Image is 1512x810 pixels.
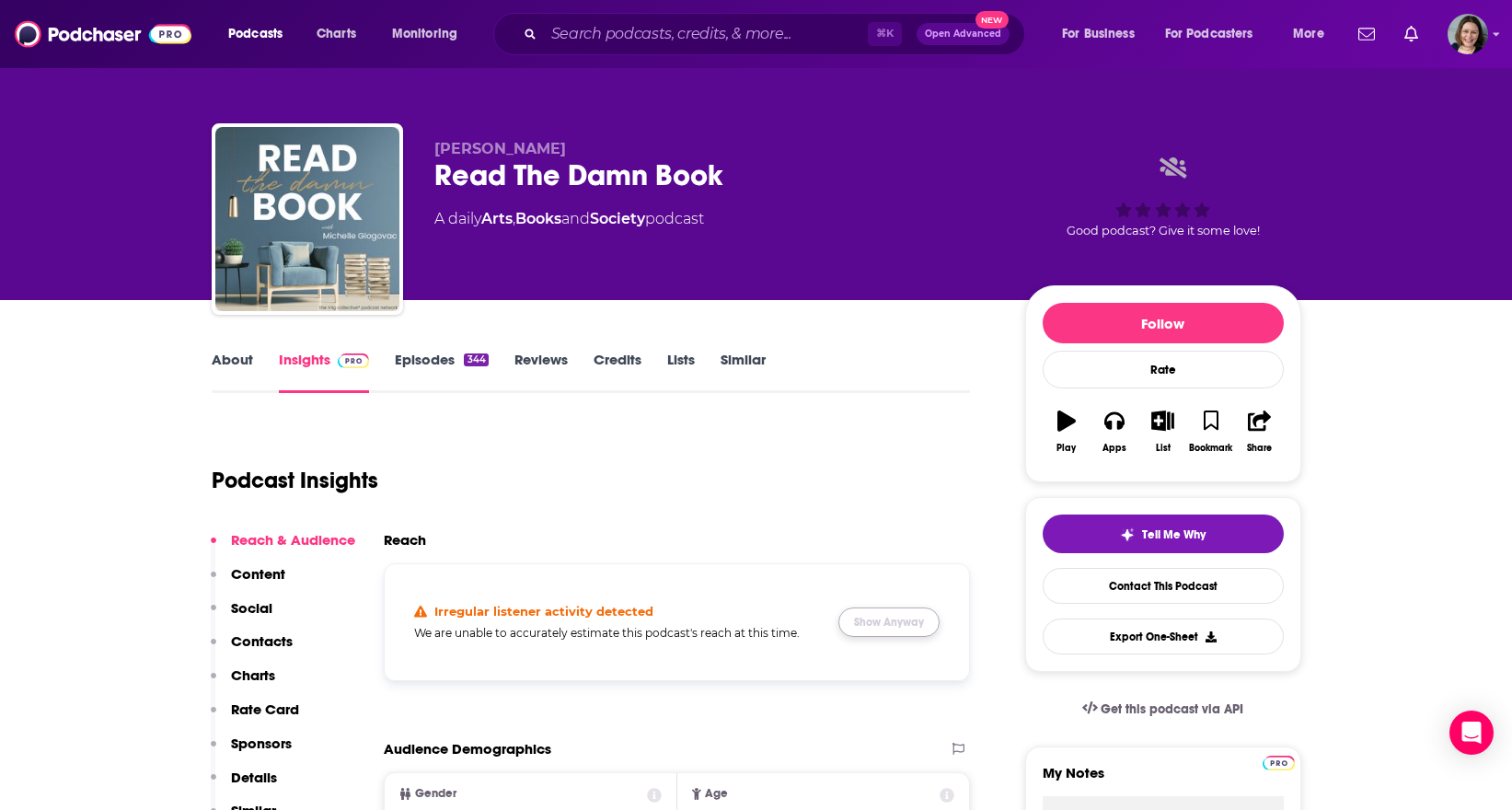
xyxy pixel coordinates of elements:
a: Similar [721,351,766,393]
a: Reviews [514,351,568,393]
span: For Podcasters [1165,21,1253,47]
span: Tell Me Why [1142,527,1206,542]
button: Export One-Sheet [1043,619,1284,654]
div: Apps [1102,443,1126,454]
button: Bookmark [1187,399,1235,465]
div: Bookmark [1189,443,1232,454]
label: My Notes [1043,764,1284,796]
span: Open Advanced [925,29,1001,39]
button: List [1138,399,1186,465]
img: Podchaser Pro [1263,756,1295,770]
span: New [975,11,1009,29]
button: open menu [1049,19,1158,49]
div: Open Intercom Messenger [1449,711,1494,755]
span: More [1293,21,1324,47]
p: Details [231,769,277,786]
p: Content [231,565,285,583]
button: Play [1043,399,1091,465]
span: Charts [317,21,356,47]
h2: Audience Demographics [384,740,551,758]
p: Rate Card [231,700,299,718]
a: Arts [481,210,513,227]
p: Social [231,599,272,617]
a: Charts [305,19,367,49]
span: Get this podcast via API [1101,701,1243,717]
button: open menu [215,19,306,49]
a: Episodes344 [395,351,488,393]
a: Contact This Podcast [1043,568,1284,604]
p: Reach & Audience [231,531,355,549]
div: Good podcast? Give it some love! [1025,140,1301,254]
button: Contacts [211,632,293,666]
button: Rate Card [211,700,299,735]
h1: Podcast Insights [212,467,378,494]
a: Show notifications dropdown [1351,18,1382,50]
button: Reach & Audience [211,531,355,565]
img: Podchaser - Follow, Share and Rate Podcasts [15,17,191,52]
span: Gender [415,788,456,800]
a: Show notifications dropdown [1397,18,1425,50]
p: Charts [231,666,275,684]
a: Get this podcast via API [1068,687,1259,732]
a: Society [590,210,645,227]
div: Search podcasts, credits, & more... [511,13,1043,55]
span: For Business [1062,21,1135,47]
h5: We are unable to accurately estimate this podcast's reach at this time. [414,626,825,640]
button: Show Anyway [838,607,940,637]
button: Social [211,599,272,633]
div: A daily podcast [434,208,704,230]
h2: Reach [384,531,426,549]
button: open menu [1280,19,1347,49]
div: 344 [464,353,488,366]
span: Age [705,788,728,800]
button: Sponsors [211,735,292,769]
div: Rate [1043,351,1284,388]
img: tell me why sparkle [1120,527,1135,542]
button: open menu [379,19,481,49]
button: Open AdvancedNew [917,23,1010,45]
img: User Profile [1448,14,1488,54]
button: Follow [1043,303,1284,343]
span: ⌘ K [868,22,902,46]
button: Charts [211,666,275,700]
span: Logged in as micglogovac [1448,14,1488,54]
button: Show profile menu [1448,14,1488,54]
div: List [1156,443,1171,454]
button: Apps [1091,399,1138,465]
span: and [561,210,590,227]
p: Contacts [231,632,293,650]
span: Good podcast? Give it some love! [1067,224,1260,237]
img: Podchaser Pro [338,353,370,368]
button: Share [1235,399,1283,465]
a: Credits [594,351,641,393]
span: [PERSON_NAME] [434,140,566,157]
button: Details [211,769,277,803]
a: About [212,351,253,393]
span: , [513,210,515,227]
button: Content [211,565,285,599]
div: Play [1056,443,1076,454]
span: Podcasts [228,21,283,47]
p: Sponsors [231,735,292,752]
a: InsightsPodchaser Pro [279,351,370,393]
button: tell me why sparkleTell Me Why [1043,515,1284,553]
a: Lists [667,351,695,393]
img: Read The Damn Book [215,127,399,311]
input: Search podcasts, credits, & more... [544,19,868,49]
a: Pro website [1263,753,1295,770]
h4: Irregular listener activity detected [434,604,653,619]
span: Monitoring [392,21,457,47]
a: Books [515,210,561,227]
div: Share [1247,443,1272,454]
button: open menu [1153,19,1280,49]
